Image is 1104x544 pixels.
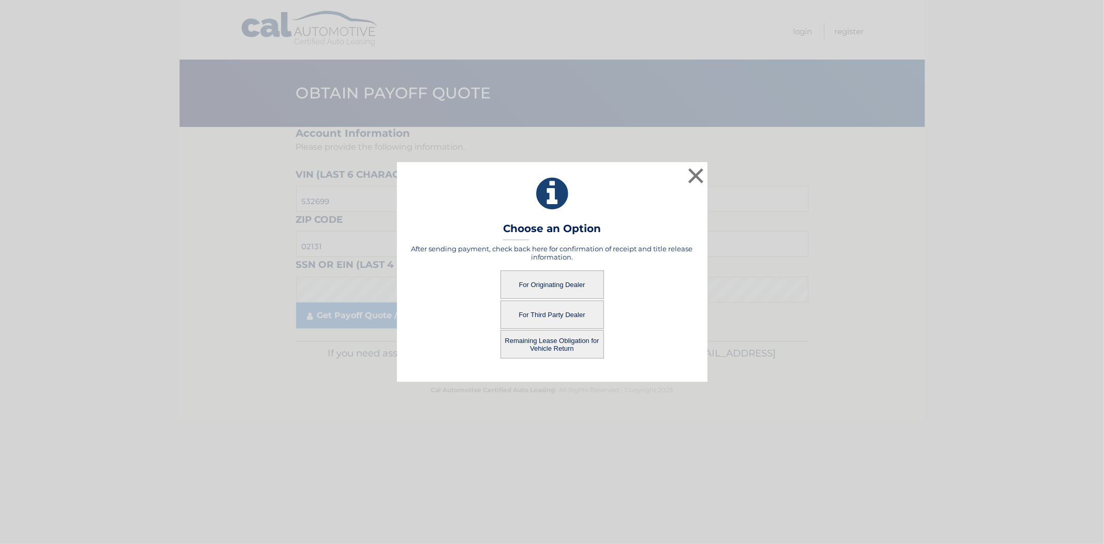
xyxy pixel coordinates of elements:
[501,300,604,329] button: For Third Party Dealer
[410,245,695,261] h5: After sending payment, check back here for confirmation of receipt and title release information.
[503,222,601,240] h3: Choose an Option
[501,330,604,359] button: Remaining Lease Obligation for Vehicle Return
[686,165,706,186] button: ×
[501,270,604,299] button: For Originating Dealer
